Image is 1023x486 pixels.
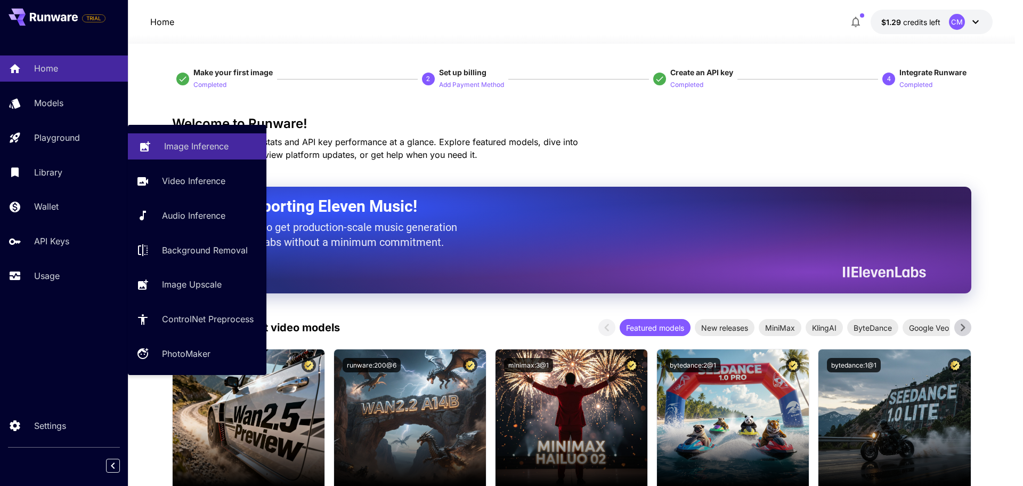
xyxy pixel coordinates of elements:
span: Add your payment card to enable full platform functionality. [82,12,105,25]
h2: Now Supporting Eleven Music! [199,196,918,217]
button: Collapse sidebar [106,459,120,473]
div: $1.28773 [881,17,940,28]
p: Settings [34,419,66,432]
button: Certified Model – Vetted for best performance and includes a commercial license. [948,358,962,372]
span: New releases [695,322,754,333]
div: Collapse sidebar [114,456,128,475]
span: credits left [903,18,940,27]
p: Video Inference [162,174,225,187]
span: KlingAI [806,322,843,333]
button: Certified Model – Vetted for best performance and includes a commercial license. [463,358,477,372]
p: 2 [426,74,430,84]
p: Image Upscale [162,278,222,291]
span: Integrate Runware [899,68,967,77]
img: alt [496,349,647,486]
img: alt [818,349,970,486]
button: Certified Model – Vetted for best performance and includes a commercial license. [302,358,316,372]
p: Background Removal [162,244,248,257]
p: Usage [34,269,60,282]
button: $1.28773 [871,10,993,34]
span: Google Veo [903,322,955,333]
p: Completed [670,80,703,90]
h3: Welcome to Runware! [172,116,971,131]
p: Add Payment Method [439,80,504,90]
p: Playground [34,131,80,144]
p: Completed [193,80,226,90]
p: Image Inference [164,140,229,153]
nav: breadcrumb [150,15,174,28]
img: alt [657,349,809,486]
p: Library [34,166,62,179]
p: ControlNet Preprocess [162,313,254,325]
p: Wallet [34,200,59,213]
p: 4 [887,74,891,84]
span: $1.29 [881,18,903,27]
span: ByteDance [847,322,898,333]
span: TRIAL [83,14,105,22]
span: Featured models [620,322,691,333]
p: API Keys [34,235,69,248]
button: runware:200@6 [343,358,401,372]
p: Completed [899,80,932,90]
p: The only way to get production-scale music generation from Eleven Labs without a minimum commitment. [199,220,465,250]
a: PhotoMaker [128,341,266,367]
p: PhotoMaker [162,347,210,360]
a: Video Inference [128,168,266,194]
p: Home [150,15,174,28]
a: ControlNet Preprocess [128,306,266,332]
span: MiniMax [759,322,801,333]
button: minimax:3@1 [504,358,553,372]
p: Audio Inference [162,209,225,222]
a: Image Upscale [128,272,266,298]
a: Background Removal [128,237,266,263]
div: CM [949,14,965,30]
span: Create an API key [670,68,733,77]
a: Audio Inference [128,203,266,229]
span: Check out your usage stats and API key performance at a glance. Explore featured models, dive int... [172,137,578,160]
button: bytedance:1@1 [827,358,881,372]
a: Image Inference [128,133,266,160]
p: Home [34,62,58,75]
p: Models [34,97,63,109]
button: bytedance:2@1 [665,358,720,372]
button: Certified Model – Vetted for best performance and includes a commercial license. [786,358,800,372]
span: Make your first image [193,68,273,77]
button: Certified Model – Vetted for best performance and includes a commercial license. [624,358,639,372]
span: Set up billing [439,68,486,77]
img: alt [173,349,324,486]
img: alt [334,349,486,486]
